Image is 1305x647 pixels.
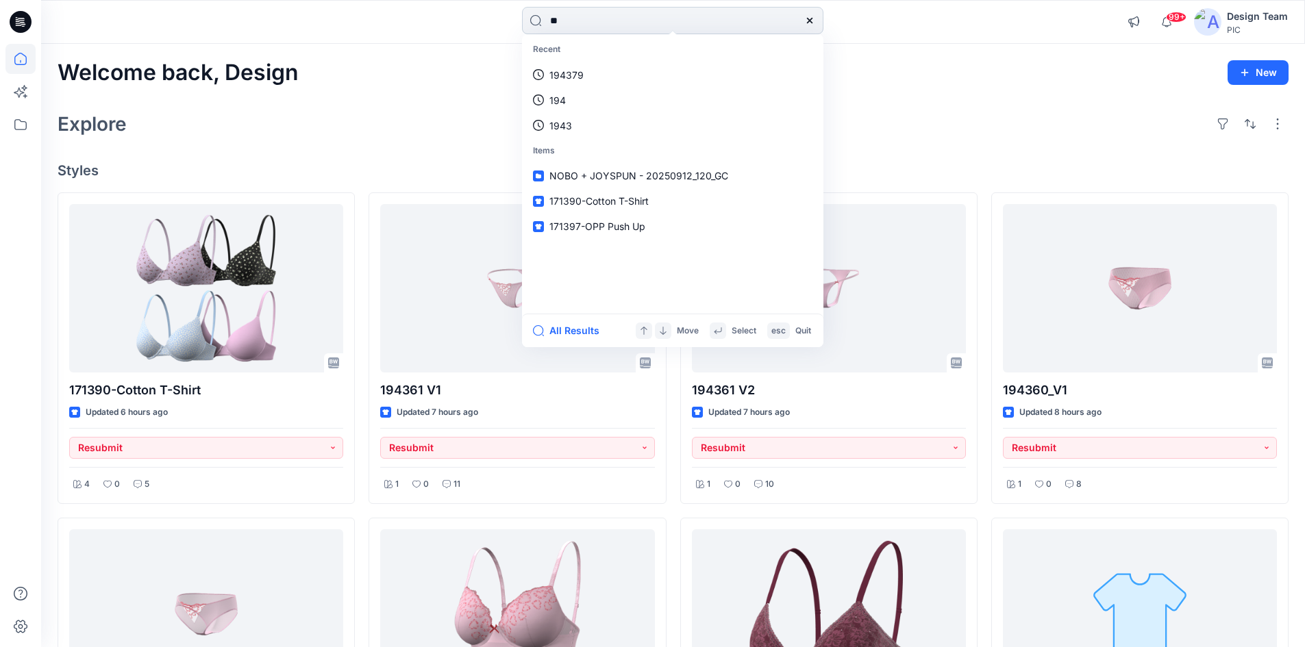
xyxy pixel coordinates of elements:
p: 194361 V2 [692,381,966,400]
div: Design Team [1227,8,1288,25]
a: 1943 [525,113,821,138]
a: 171390-Cotton T-Shirt [69,204,343,373]
a: 194360_V1 [1003,204,1277,373]
h2: Welcome back, Design [58,60,299,86]
a: 194379 [525,62,821,88]
p: Quit [795,324,811,338]
div: PIC [1227,25,1288,35]
p: 1 [1018,477,1021,492]
p: Updated 8 hours ago [1019,405,1102,420]
a: 194 [525,88,821,113]
p: 194 [549,93,566,107]
p: Updated 7 hours ago [708,405,790,420]
p: 0 [1046,477,1052,492]
span: NOBO + JOYSPUN - 20250912_120_GC [549,170,728,181]
a: 171397-OPP Push Up [525,214,821,239]
p: Move [677,324,699,338]
span: 171390-Cotton T-Shirt [549,195,649,207]
button: New [1228,60,1289,85]
p: 1 [707,477,710,492]
p: Recent [525,37,821,62]
p: Items [525,138,821,164]
button: All Results [533,322,608,339]
p: 194360_V1 [1003,381,1277,400]
p: 10 [765,477,774,492]
p: 194361 V1 [380,381,654,400]
p: Updated 7 hours ago [397,405,478,420]
a: NOBO + JOYSPUN - 20250912_120_GC [525,163,821,188]
a: 194361 V2 [692,204,966,373]
p: 4 [84,477,90,492]
h2: Explore [58,113,127,135]
p: 0 [423,477,429,492]
span: 99+ [1166,12,1186,23]
p: 8 [1076,477,1082,492]
a: 171390-Cotton T-Shirt [525,188,821,214]
p: Select [732,324,756,338]
p: 171390-Cotton T-Shirt [69,381,343,400]
p: 0 [114,477,120,492]
p: 11 [453,477,460,492]
p: 5 [145,477,149,492]
p: esc [771,324,786,338]
a: 194361 V1 [380,204,654,373]
p: 194379 [549,68,584,82]
h4: Styles [58,162,1289,179]
p: Updated 6 hours ago [86,405,168,420]
p: 1943 [549,118,572,133]
p: 1 [395,477,399,492]
span: 171397-OPP Push Up [549,220,645,232]
p: 0 [735,477,741,492]
img: avatar [1194,8,1221,36]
